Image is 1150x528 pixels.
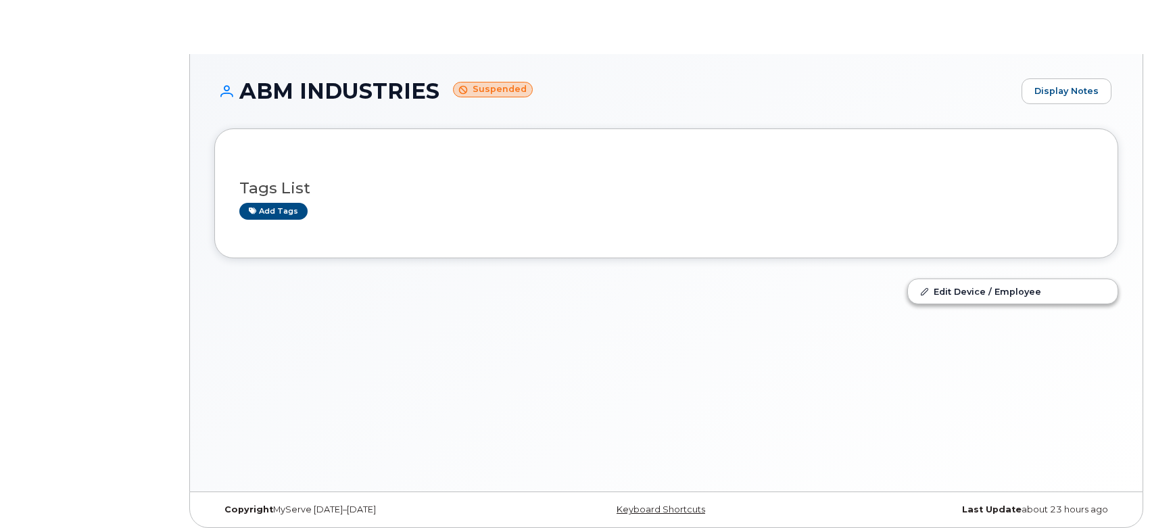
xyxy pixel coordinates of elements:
div: about 23 hours ago [817,504,1118,515]
a: Keyboard Shortcuts [617,504,705,514]
strong: Last Update [962,504,1022,514]
h3: Tags List [239,180,1093,197]
strong: Copyright [224,504,273,514]
a: Add tags [239,203,308,220]
h1: ABM INDUSTRIES [214,79,1015,103]
a: Display Notes [1022,78,1111,104]
a: Edit Device / Employee [908,279,1118,304]
small: Suspended [453,82,533,97]
div: MyServe [DATE]–[DATE] [214,504,516,515]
